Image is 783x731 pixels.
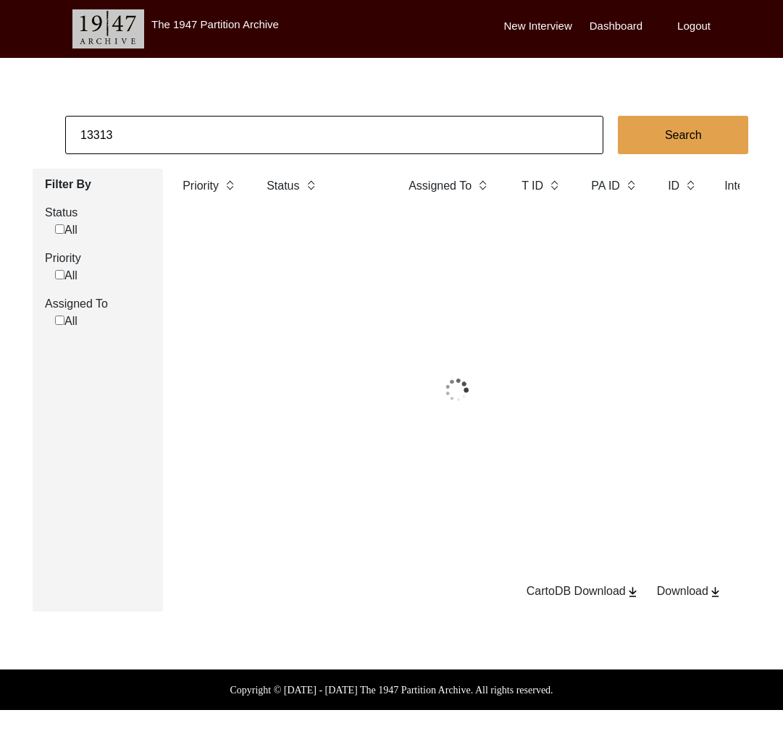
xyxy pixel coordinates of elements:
label: Status [45,204,152,221]
label: Status [267,177,299,195]
img: download-button.png [708,586,722,599]
label: Logout [677,18,711,35]
label: Priority [45,250,152,267]
label: Assigned To [45,295,152,313]
img: sort-button.png [306,177,316,193]
img: header-logo.png [72,9,144,48]
label: All [55,313,78,330]
button: Search [618,116,748,154]
label: New Interview [504,18,572,35]
input: All [55,224,64,234]
img: sort-button.png [626,177,636,193]
label: All [55,221,78,239]
label: Assigned To [409,177,472,195]
label: T ID [522,177,543,195]
label: Filter By [45,176,152,193]
label: Dashboard [590,18,642,35]
img: sort-button.png [477,177,487,193]
label: The 1947 Partition Archive [151,18,279,30]
label: ID [668,177,679,195]
input: All [55,316,64,325]
div: Download [657,583,722,600]
label: Priority [183,177,219,195]
img: 1*9EBHIOzhE1XfMYoKz1JcsQ.gif [402,354,512,426]
img: sort-button.png [685,177,695,193]
label: All [55,267,78,284]
img: download-button.png [626,586,640,599]
input: Search... [65,116,603,154]
img: sort-button.png [225,177,235,193]
div: CartoDB Download [527,583,640,600]
label: Copyright © [DATE] - [DATE] The 1947 Partition Archive. All rights reserved. [230,683,553,698]
input: All [55,270,64,279]
img: sort-button.png [549,177,559,193]
label: PA ID [591,177,620,195]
